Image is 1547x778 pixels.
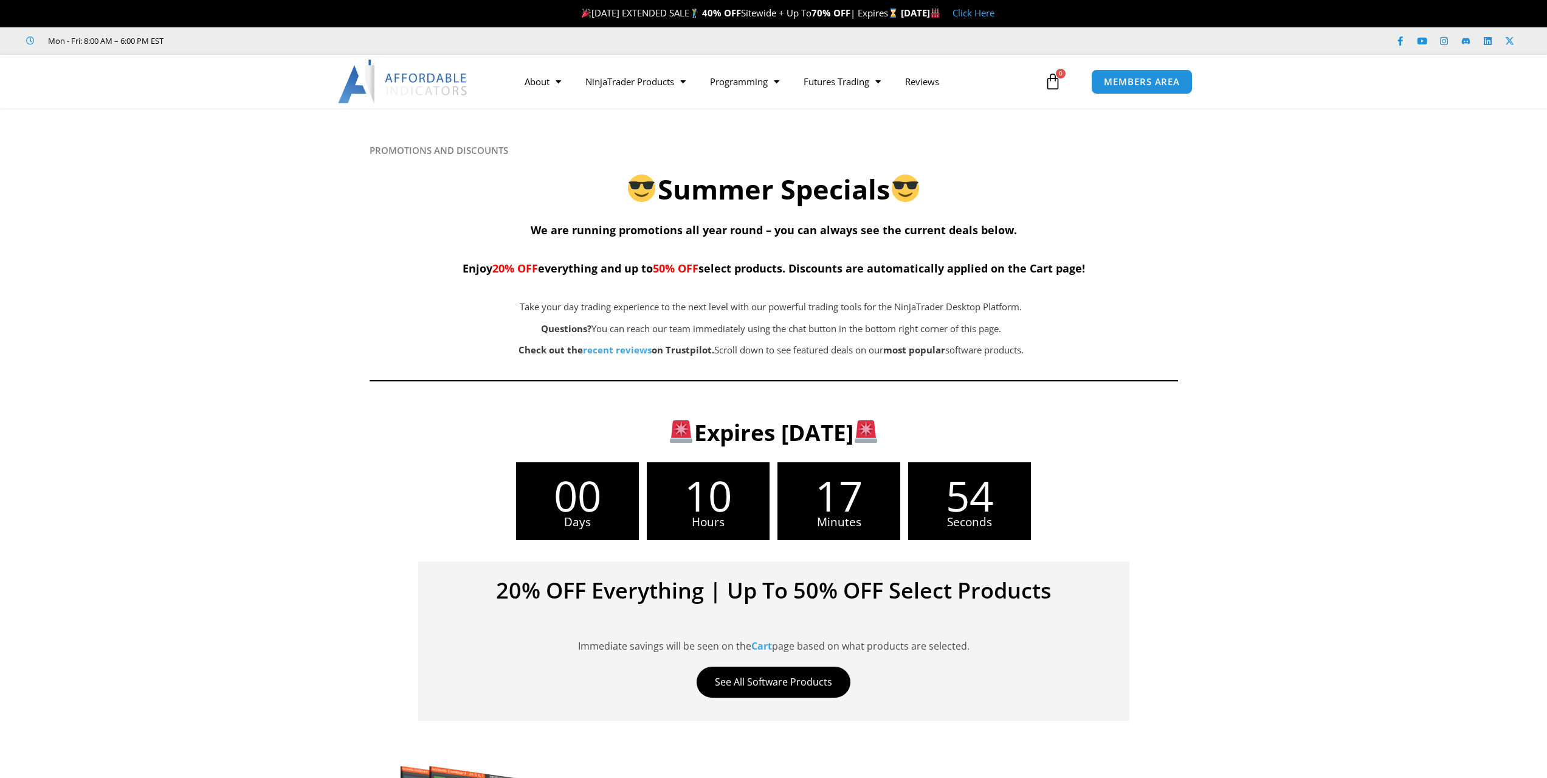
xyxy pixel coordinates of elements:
p: Scroll down to see featured deals on our software products. [430,342,1112,359]
h6: PROMOTIONS AND DISCOUNTS [370,145,1178,156]
b: most popular [883,344,945,356]
a: About [512,68,573,96]
p: Immediate savings will be seen on the page based on what products are selected. [436,638,1111,655]
strong: 70% OFF [811,7,850,19]
span: 50% OFF [653,261,698,276]
span: MEMBERS AREA [1104,77,1180,86]
strong: [DATE] [901,7,940,19]
span: Days [516,516,639,528]
a: Click Here [953,7,994,19]
a: NinjaTrader Products [573,68,698,96]
a: 0 [1026,64,1080,99]
span: We are running promotions all year round – you can always see the current deals below. [531,223,1017,237]
strong: Check out the on Trustpilot. [519,344,714,356]
nav: Menu [512,68,1041,96]
iframe: Customer reviews powered by Trustpilot [181,35,363,47]
img: 😎 [892,175,919,202]
span: 00 [516,474,639,516]
h3: Expires [DATE] [389,418,1158,447]
span: 10 [647,474,770,516]
img: 🏭 [931,9,940,18]
a: See All Software Products [697,667,850,698]
a: recent reviews [583,344,652,356]
span: Seconds [908,516,1031,528]
p: You can reach our team immediately using the chat button in the bottom right corner of this page. [430,321,1112,338]
h4: 20% OFF Everything | Up To 50% OFF Select Products [436,580,1111,602]
a: Futures Trading [791,68,893,96]
span: 54 [908,474,1031,516]
span: Hours [647,516,770,528]
span: Mon - Fri: 8:00 AM – 6:00 PM EST [45,33,164,48]
span: [DATE] EXTENDED SALE Sitewide + Up To | Expires [579,7,901,19]
img: 🚨 [670,420,692,443]
h2: Summer Specials [370,172,1178,207]
strong: Questions? [541,322,591,335]
img: 🎉 [582,9,591,18]
span: 0 [1056,69,1066,78]
a: Programming [698,68,791,96]
img: LogoAI | Affordable Indicators – NinjaTrader [338,60,469,103]
img: 😎 [628,175,655,202]
a: MEMBERS AREA [1091,69,1193,94]
a: Cart [751,639,772,653]
span: Enjoy everything and up to select products. Discounts are automatically applied on the Cart page! [463,261,1085,276]
img: ⌛ [889,9,898,18]
img: 🏌️‍♂️ [690,9,699,18]
img: 🚨 [855,420,877,443]
span: Take your day trading experience to the next level with our powerful trading tools for the NinjaT... [520,300,1022,313]
a: Reviews [893,68,951,96]
span: Minutes [777,516,900,528]
span: 20% OFF [492,261,538,276]
span: 17 [777,474,900,516]
strong: 40% OFF [702,7,741,19]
